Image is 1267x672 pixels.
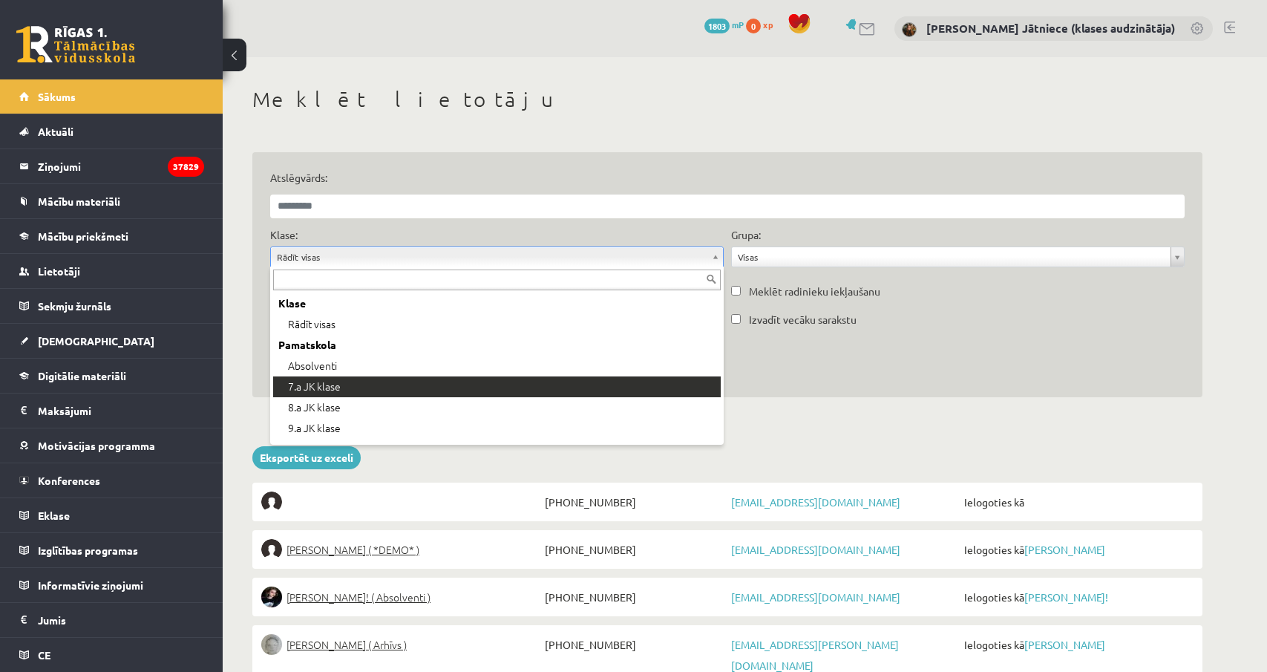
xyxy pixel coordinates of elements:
[273,418,721,439] div: 9.a JK klase
[273,293,721,314] div: Klase
[273,356,721,376] div: Absolventi
[273,314,721,335] div: Rādīt visas
[273,397,721,418] div: 8.a JK klase
[273,439,721,460] div: 9.b JK klase
[273,376,721,397] div: 7.a JK klase
[273,335,721,356] div: Pamatskola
